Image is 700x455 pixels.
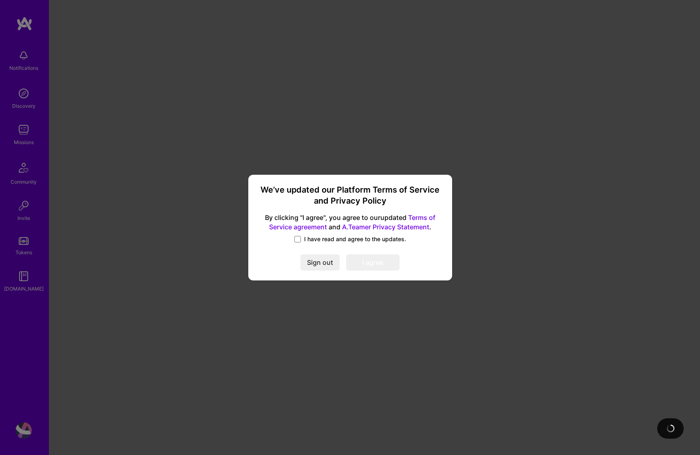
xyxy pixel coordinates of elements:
span: By clicking "I agree", you agree to our updated and . [258,213,442,232]
button: I agree [346,254,400,271]
h3: We’ve updated our Platform Terms of Service and Privacy Policy [258,184,442,207]
img: loading [665,423,676,434]
button: Sign out [300,254,340,271]
span: I have read and agree to the updates. [304,235,406,243]
a: Terms of Service agreement [269,214,435,231]
a: A.Teamer Privacy Statement [342,223,429,231]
